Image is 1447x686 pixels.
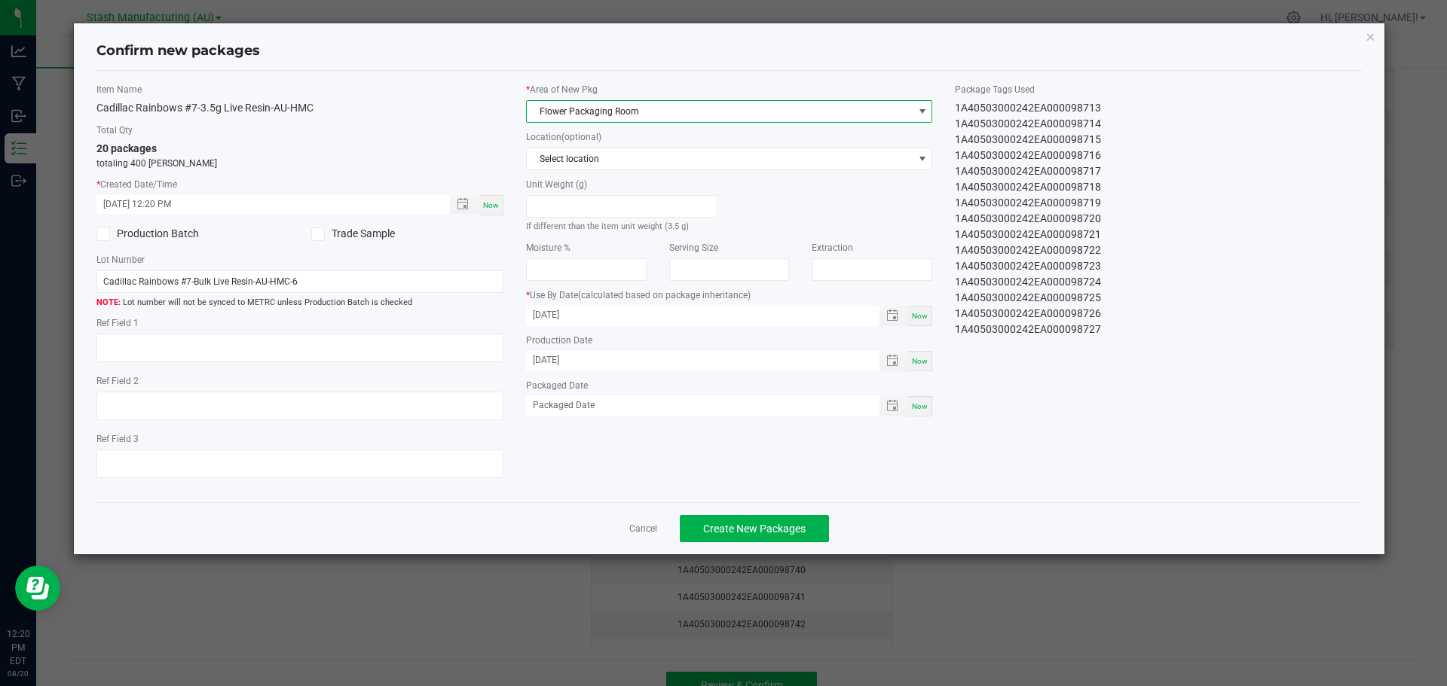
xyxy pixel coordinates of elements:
label: Ref Field 3 [96,432,503,446]
span: Now [483,201,499,209]
input: Packaged Date [526,396,864,415]
span: Now [912,402,928,410]
h4: Confirm new packages [96,41,1363,61]
label: Production Batch [96,226,289,242]
span: Toggle popup [880,306,909,326]
label: Packaged Date [526,379,933,392]
label: Trade Sample [311,226,503,242]
input: Created Datetime [96,195,434,214]
span: Toggle popup [880,396,909,416]
label: Serving Size [669,241,790,255]
label: Location [526,130,933,144]
label: Created Date/Time [96,178,503,191]
a: Cancel [629,523,657,535]
div: 1A40503000242EA000098725 [955,290,1362,306]
label: Extraction [812,241,932,255]
label: Unit Weight (g) [526,178,718,191]
div: 1A40503000242EA000098722 [955,242,1362,258]
div: 1A40503000242EA000098717 [955,163,1362,179]
label: Production Date [526,334,933,347]
label: Item Name [96,83,503,96]
span: (optional) [561,132,601,142]
span: Toggle popup [450,195,479,214]
p: totaling 400 [PERSON_NAME] [96,157,503,170]
button: Create New Packages [680,515,829,542]
label: Ref Field 1 [96,316,503,330]
span: Select location [527,148,913,169]
input: Production Date [526,351,864,370]
iframe: Resource center [15,566,60,611]
div: 1A40503000242EA000098718 [955,179,1362,195]
div: 1A40503000242EA000098723 [955,258,1362,274]
label: Total Qty [96,123,503,137]
span: (calculated based on package inheritance) [578,290,751,300]
small: If different than the item unit weight (3.5 g) [526,221,689,231]
div: 1A40503000242EA000098724 [955,274,1362,290]
input: Use By Date [526,306,864,325]
div: 1A40503000242EA000098719 [955,195,1362,211]
label: Area of New Pkg [526,83,933,96]
label: Moisture % [526,241,647,255]
span: 20 packages [96,142,157,154]
label: Lot Number [96,253,503,267]
div: 1A40503000242EA000098727 [955,322,1362,337]
div: 1A40503000242EA000098713 [955,100,1362,116]
label: Ref Field 2 [96,374,503,388]
div: Cadillac Rainbows #7-3.5g Live Resin-AU-HMC [96,100,503,116]
div: 1A40503000242EA000098721 [955,227,1362,242]
label: Package Tags Used [955,83,1362,96]
span: Now [912,312,928,320]
span: Toggle popup [880,351,909,371]
span: Lot number will not be synced to METRC unless Production Batch is checked [96,297,503,309]
div: 1A40503000242EA000098715 [955,132,1362,148]
div: 1A40503000242EA000098726 [955,306,1362,322]
div: 1A40503000242EA000098716 [955,148,1362,163]
span: NO DATA FOUND [526,148,933,170]
span: Now [912,357,928,365]
label: Use By Date [526,288,933,302]
span: Flower Packaging Room [527,101,913,122]
span: Create New Packages [703,523,806,535]
div: 1A40503000242EA000098714 [955,116,1362,132]
div: 1A40503000242EA000098720 [955,211,1362,227]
